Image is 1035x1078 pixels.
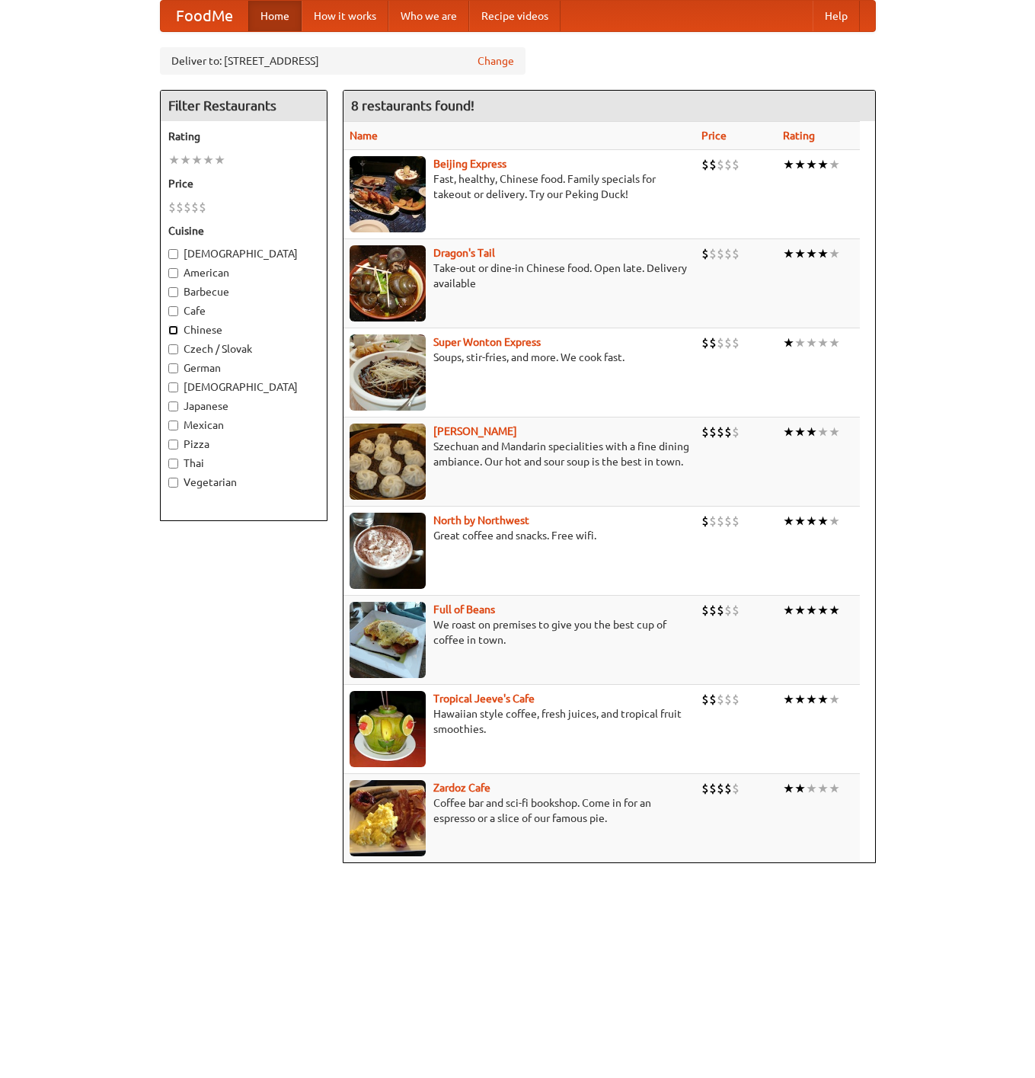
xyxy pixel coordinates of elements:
[817,424,829,440] li: ★
[168,440,178,449] input: Pizza
[829,156,840,173] li: ★
[350,602,426,678] img: beans.jpg
[724,156,732,173] li: $
[168,341,319,357] label: Czech / Slovak
[388,1,469,31] a: Who we are
[199,199,206,216] li: $
[709,334,717,351] li: $
[160,47,525,75] div: Deliver to: [STREET_ADDRESS]
[717,513,724,529] li: $
[168,303,319,318] label: Cafe
[350,439,690,469] p: Szechuan and Mandarin specialities with a fine dining ambiance. Our hot and sour soup is the best...
[168,284,319,299] label: Barbecue
[350,617,690,648] p: We roast on premises to give you the best cup of coffee in town.
[176,199,184,216] li: $
[724,245,732,262] li: $
[709,513,717,529] li: $
[829,780,840,797] li: ★
[433,247,495,259] a: Dragon's Tail
[732,156,740,173] li: $
[806,691,817,708] li: ★
[717,156,724,173] li: $
[168,344,178,354] input: Czech / Slovak
[168,246,319,261] label: [DEMOGRAPHIC_DATA]
[168,223,319,238] h5: Cuisine
[701,424,709,440] li: $
[701,780,709,797] li: $
[732,424,740,440] li: $
[168,382,178,392] input: [DEMOGRAPHIC_DATA]
[433,158,506,170] a: Beijing Express
[794,602,806,619] li: ★
[701,245,709,262] li: $
[709,245,717,262] li: $
[701,156,709,173] li: $
[168,456,319,471] label: Thai
[350,691,426,767] img: jeeves.jpg
[433,603,495,616] a: Full of Beans
[701,602,709,619] li: $
[701,513,709,529] li: $
[794,424,806,440] li: ★
[168,322,319,337] label: Chinese
[794,513,806,529] li: ★
[203,152,214,168] li: ★
[350,130,378,142] a: Name
[478,53,514,69] a: Change
[732,513,740,529] li: $
[168,478,178,488] input: Vegetarian
[813,1,860,31] a: Help
[829,602,840,619] li: ★
[829,513,840,529] li: ★
[732,780,740,797] li: $
[817,691,829,708] li: ★
[829,334,840,351] li: ★
[168,265,319,280] label: American
[168,421,178,430] input: Mexican
[709,156,717,173] li: $
[168,360,319,376] label: German
[168,199,176,216] li: $
[717,245,724,262] li: $
[806,334,817,351] li: ★
[191,199,199,216] li: $
[724,691,732,708] li: $
[350,513,426,589] img: north.jpg
[709,424,717,440] li: $
[817,334,829,351] li: ★
[806,245,817,262] li: ★
[701,130,727,142] a: Price
[433,336,541,348] b: Super Wonton Express
[168,249,178,259] input: [DEMOGRAPHIC_DATA]
[433,782,490,794] a: Zardoz Cafe
[350,334,426,411] img: superwonton.jpg
[469,1,561,31] a: Recipe videos
[168,401,178,411] input: Japanese
[794,156,806,173] li: ★
[829,691,840,708] li: ★
[161,91,327,121] h4: Filter Restaurants
[817,780,829,797] li: ★
[433,425,517,437] a: [PERSON_NAME]
[350,528,690,543] p: Great coffee and snacks. Free wifi.
[817,245,829,262] li: ★
[184,199,191,216] li: $
[168,176,319,191] h5: Price
[168,268,178,278] input: American
[717,691,724,708] li: $
[248,1,302,31] a: Home
[161,1,248,31] a: FoodMe
[794,245,806,262] li: ★
[783,602,794,619] li: ★
[783,156,794,173] li: ★
[168,287,178,297] input: Barbecue
[168,437,319,452] label: Pizza
[350,424,426,500] img: shandong.jpg
[351,98,474,113] ng-pluralize: 8 restaurants found!
[433,693,535,705] a: Tropical Jeeve's Cafe
[191,152,203,168] li: ★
